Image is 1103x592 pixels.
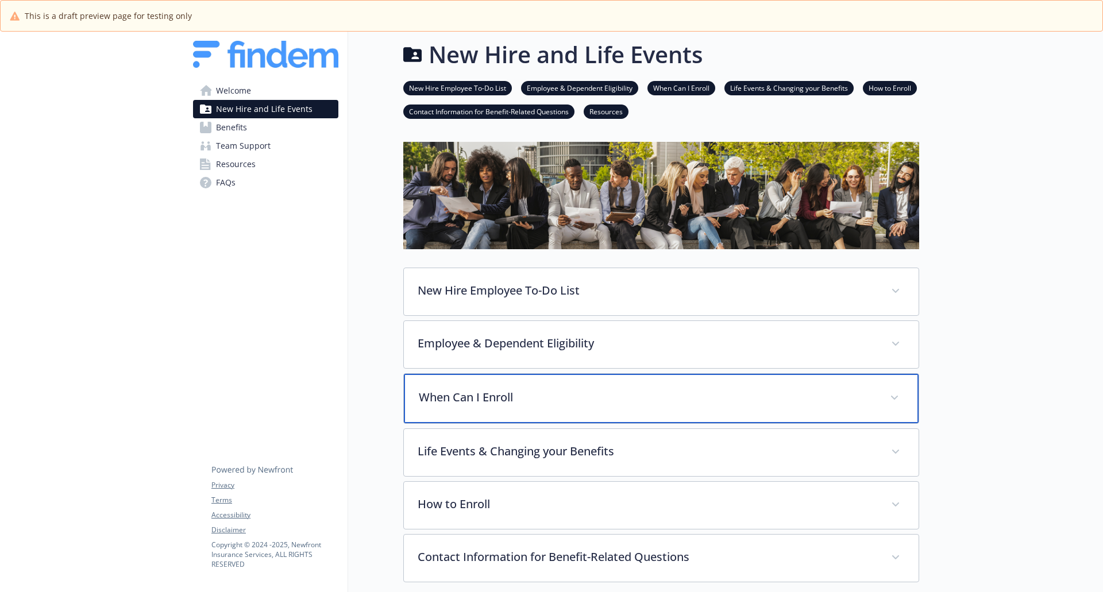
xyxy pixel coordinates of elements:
img: new hire page banner [403,142,919,249]
a: New Hire and Life Events [193,100,338,118]
span: New Hire and Life Events [216,100,313,118]
a: New Hire Employee To-Do List [403,82,512,93]
span: Benefits [216,118,247,137]
a: When Can I Enroll [647,82,715,93]
p: When Can I Enroll [419,389,876,406]
a: Team Support [193,137,338,155]
span: Welcome [216,82,251,100]
span: Resources [216,155,256,173]
div: Life Events & Changing your Benefits [404,429,919,476]
p: Employee & Dependent Eligibility [418,335,877,352]
a: Employee & Dependent Eligibility [521,82,638,93]
a: Welcome [193,82,338,100]
a: Benefits [193,118,338,137]
div: When Can I Enroll [404,374,919,423]
span: This is a draft preview page for testing only [25,10,192,22]
h1: New Hire and Life Events [429,37,703,72]
div: Contact Information for Benefit-Related Questions [404,535,919,582]
a: Accessibility [211,510,338,520]
span: FAQs [216,173,236,192]
a: FAQs [193,173,338,192]
a: Privacy [211,480,338,490]
p: Copyright © 2024 - 2025 , Newfront Insurance Services, ALL RIGHTS RESERVED [211,540,338,569]
p: Life Events & Changing your Benefits [418,443,877,460]
a: Resources [584,106,628,117]
div: New Hire Employee To-Do List [404,268,919,315]
a: Contact Information for Benefit-Related Questions [403,106,574,117]
div: Employee & Dependent Eligibility [404,321,919,368]
a: Terms [211,495,338,505]
a: How to Enroll [863,82,917,93]
a: Life Events & Changing your Benefits [724,82,854,93]
p: How to Enroll [418,496,877,513]
div: How to Enroll [404,482,919,529]
p: New Hire Employee To-Do List [418,282,877,299]
p: Contact Information for Benefit-Related Questions [418,548,877,566]
a: Resources [193,155,338,173]
a: Disclaimer [211,525,338,535]
span: Team Support [216,137,271,155]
